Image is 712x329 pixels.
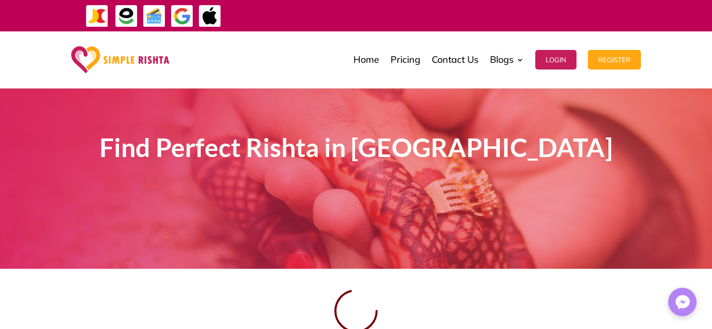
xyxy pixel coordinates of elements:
[198,5,222,28] img: ApplePay-icon
[419,6,442,24] strong: ایزی پیسہ
[490,34,524,85] a: Blogs
[535,50,577,70] button: Login
[432,34,479,85] a: Contact Us
[99,132,613,163] span: Find Perfect Rishta in [GEOGRAPHIC_DATA]
[115,5,138,28] img: EasyPaisa-icon
[672,292,693,313] img: Messenger
[143,5,166,28] img: Credit Cards
[86,5,109,28] img: JazzCash-icon
[588,34,641,85] a: Register
[391,34,420,85] a: Pricing
[444,6,466,24] strong: جاز کیش
[171,5,194,28] img: GooglePay-icon
[353,34,379,85] a: Home
[588,50,641,70] button: Register
[252,9,689,22] div: ایپ میں پیمنٹ صرف گوگل پے اور ایپل پے کے ذریعے ممکن ہے۔ ، یا کریڈٹ کارڈ کے ذریعے ویب سائٹ پر ہوگی۔
[535,34,577,85] a: Login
